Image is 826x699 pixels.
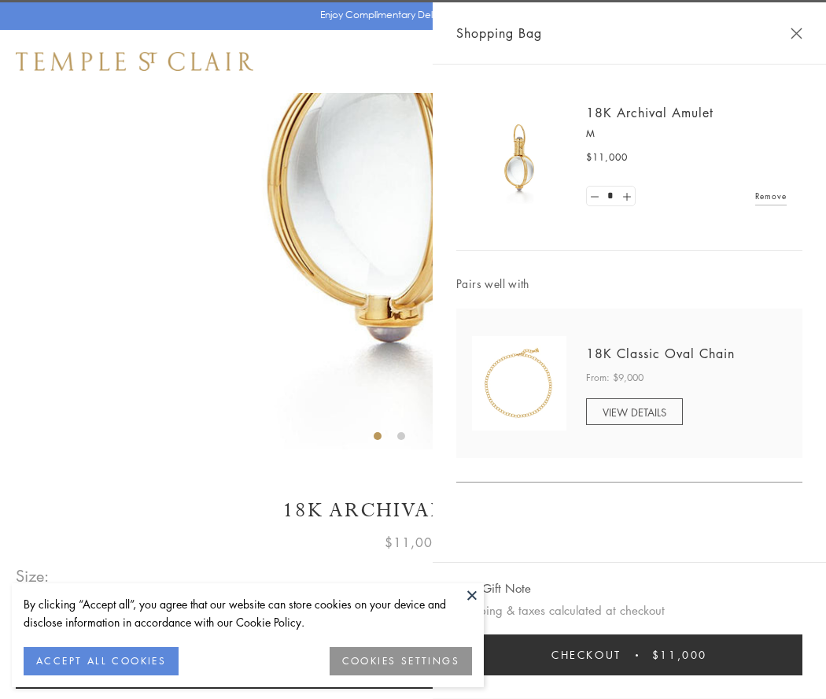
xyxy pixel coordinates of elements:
[24,647,179,675] button: ACCEPT ALL COOKIES
[16,563,50,589] span: Size:
[586,398,683,425] a: VIEW DETAILS
[16,497,810,524] h1: 18K Archival Amulet
[16,52,253,71] img: Temple St. Clair
[456,275,802,293] span: Pairs well with
[472,110,566,205] img: 18K Archival Amulet
[586,104,714,121] a: 18K Archival Amulet
[755,187,787,205] a: Remove
[472,336,566,431] img: N88865-OV18
[791,28,802,39] button: Close Shopping Bag
[456,23,542,43] span: Shopping Bag
[586,370,643,386] span: From: $9,000
[618,187,634,206] a: Set quantity to 2
[551,646,621,664] span: Checkout
[586,150,628,165] span: $11,000
[587,187,603,206] a: Set quantity to 0
[456,601,802,620] p: Shipping & taxes calculated at checkout
[330,647,472,675] button: COOKIES SETTINGS
[586,345,735,362] a: 18K Classic Oval Chain
[652,646,707,664] span: $11,000
[24,595,472,631] div: By clicking “Accept all”, you agree that our website can store cookies on your device and disclos...
[586,126,787,142] p: M
[385,532,441,553] span: $11,000
[320,7,499,23] p: Enjoy Complimentary Delivery & Returns
[456,634,802,675] button: Checkout $11,000
[456,579,531,598] button: Add Gift Note
[603,405,666,420] span: VIEW DETAILS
